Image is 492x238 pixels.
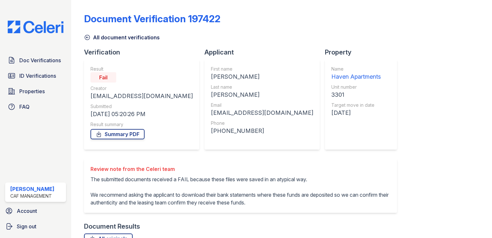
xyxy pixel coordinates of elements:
div: [EMAIL_ADDRESS][DOMAIN_NAME] [211,108,313,117]
a: ID Verifications [5,69,66,82]
div: Target move in date [331,102,381,108]
div: [PERSON_NAME] [211,72,313,81]
div: Creator [90,85,193,92]
div: Submitted [90,103,193,110]
div: Document Verification 197422 [84,13,221,25]
div: Phone [211,120,313,126]
div: First name [211,66,313,72]
a: All document verifications [84,34,160,41]
a: Name Haven Apartments [331,66,381,81]
div: [PERSON_NAME] [211,90,313,99]
span: Doc Verifications [19,56,61,64]
img: CE_Logo_Blue-a8612792a0a2168367f1c8372b55b34899dd931a85d93a1a3d3e32e68fde9ad4.png [3,21,69,33]
span: ID Verifications [19,72,56,80]
a: FAQ [5,100,66,113]
div: Result [90,66,193,72]
div: Applicant [204,48,325,57]
p: The submitted documents received a FAIL because these files were saved in an atypical way. We rec... [90,175,391,206]
div: [EMAIL_ADDRESS][DOMAIN_NAME] [90,92,193,101]
a: Account [3,204,69,217]
div: [DATE] [331,108,381,117]
div: Unit number [331,84,381,90]
div: [PHONE_NUMBER] [211,126,313,135]
div: Document Results [84,222,140,231]
span: Sign out [17,223,36,230]
div: Result summary [90,121,193,128]
div: Property [325,48,402,57]
div: CAF Management [10,193,54,199]
span: Account [17,207,37,215]
div: Name [331,66,381,72]
div: Last name [211,84,313,90]
span: Properties [19,87,45,95]
span: FAQ [19,103,30,111]
a: Doc Verifications [5,54,66,67]
a: Summary PDF [90,129,145,139]
div: 3301 [331,90,381,99]
div: [PERSON_NAME] [10,185,54,193]
a: Sign out [3,220,69,233]
a: Properties [5,85,66,98]
div: [DATE] 05:20:26 PM [90,110,193,119]
div: Haven Apartments [331,72,381,81]
div: Review note from the Celeri team [90,165,391,173]
div: Email [211,102,313,108]
div: Verification [84,48,204,57]
div: Fail [90,72,116,83]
